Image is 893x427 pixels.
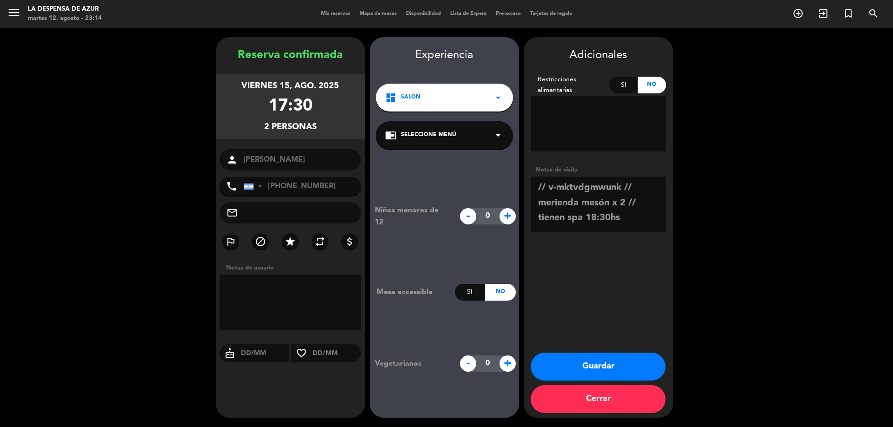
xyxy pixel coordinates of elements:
[385,92,396,103] i: dashboard
[526,11,577,16] span: Tarjetas de regalo
[401,131,456,140] span: Seleccione Menú
[455,284,485,301] div: Si
[241,79,339,93] div: viernes 15, ago. 2025
[355,11,401,16] span: Mapa de mesas
[221,263,365,273] div: Notas de usuario
[531,385,666,413] button: Cerrar
[7,6,21,23] button: menu
[264,120,317,134] div: 2 personas
[220,348,240,359] i: cake
[316,11,355,16] span: Mis reservas
[531,46,666,65] div: Adicionales
[531,165,666,175] div: Notas de visita
[446,11,491,16] span: Lista de Espera
[227,207,238,218] i: mail_outline
[818,8,829,19] i: exit_to_app
[314,236,326,247] i: repeat
[312,348,361,359] input: DD/MM
[370,286,455,298] div: Mesa accessible
[227,154,238,165] i: person
[7,6,21,20] i: menu
[285,236,296,247] i: star
[28,5,102,14] div: La Despensa de Azur
[793,8,804,19] i: add_circle_outline
[500,208,516,224] span: +
[385,130,396,141] i: chrome_reader_mode
[28,14,102,23] div: martes 12. agosto - 23:14
[638,77,666,93] div: No
[368,358,455,370] div: Vegetarianos
[609,77,638,93] div: Si
[370,46,519,65] div: Experiencia
[401,93,420,102] span: SALON
[401,11,446,16] span: Disponibilidad
[531,74,610,96] div: Restricciones alimentarias
[344,236,355,247] i: attach_money
[291,348,312,359] i: favorite_border
[226,181,237,192] i: phone
[216,46,365,65] div: Reserva confirmada
[460,355,476,372] span: -
[531,353,666,381] button: Guardar
[240,348,290,359] input: DD/MM
[868,8,879,19] i: search
[368,204,455,229] div: Niños menores de 12
[244,177,266,195] div: Argentina: +54
[491,11,526,16] span: Pre-acceso
[500,355,516,372] span: +
[493,130,504,141] i: arrow_drop_down
[255,236,266,247] i: block
[843,8,854,19] i: turned_in_not
[485,284,515,301] div: No
[268,93,313,120] div: 17:30
[225,236,236,247] i: outlined_flag
[460,208,476,224] span: -
[493,92,504,103] i: arrow_drop_down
